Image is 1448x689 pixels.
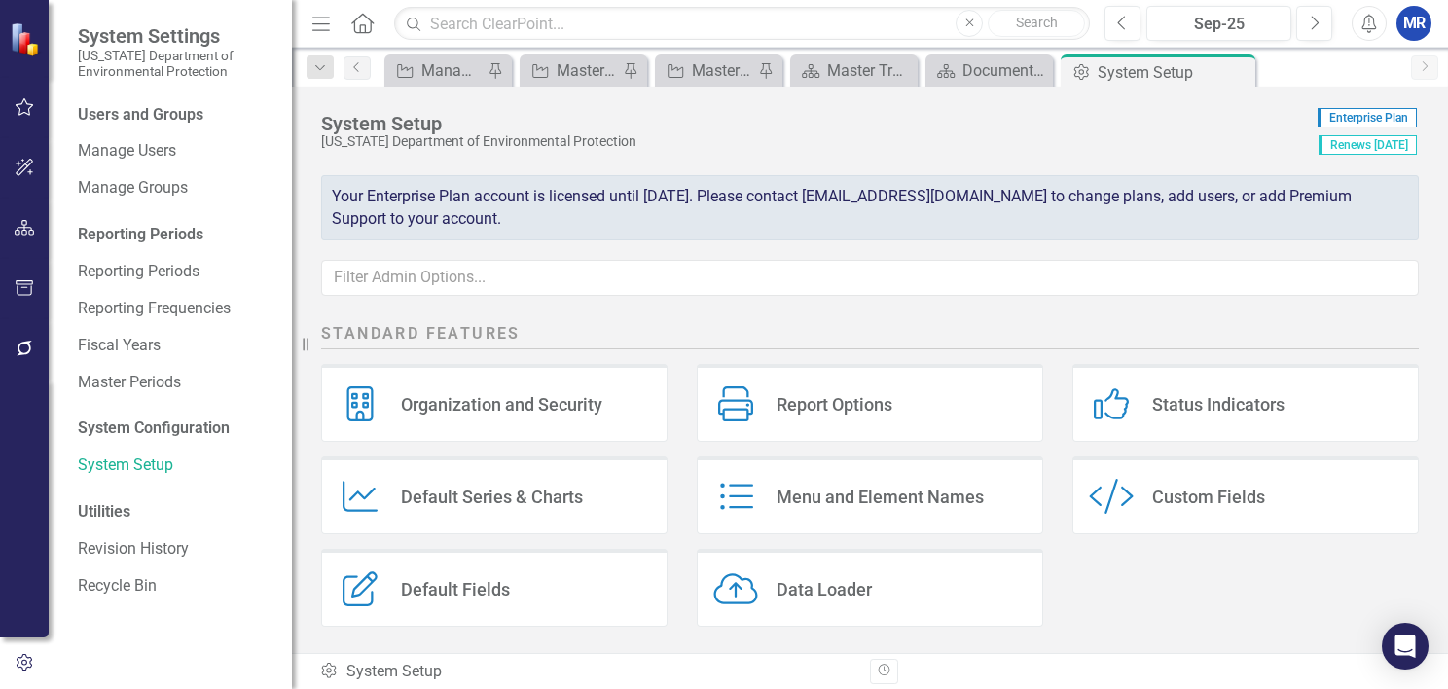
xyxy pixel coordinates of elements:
[78,48,272,80] small: [US_STATE] Department of Environmental Protection
[930,58,1048,83] a: Document Tracker
[401,578,510,600] div: Default Fields
[78,454,272,477] a: System Setup
[1382,623,1429,670] div: Open Intercom Messenger
[321,134,1308,149] div: [US_STATE] Department of Environmental Protection
[78,140,272,163] a: Manage Users
[421,58,483,83] div: Manage Elements
[78,261,272,283] a: Reporting Periods
[1396,6,1431,41] button: MR
[10,22,44,56] img: ClearPoint Strategy
[1146,6,1291,41] button: Sep-25
[78,372,272,394] a: Master Periods
[1152,486,1265,508] div: Custom Fields
[525,58,618,83] a: Master Tracker (External)
[1098,60,1250,85] div: System Setup
[389,58,483,83] a: Manage Elements
[78,224,272,246] div: Reporting Periods
[78,24,272,48] span: System Settings
[321,175,1419,241] div: Your Enterprise Plan account is licensed until [DATE]. Please contact [EMAIL_ADDRESS][DOMAIN_NAME...
[557,58,618,83] div: Master Tracker (External)
[321,323,1419,349] h2: Standard Features
[78,177,272,199] a: Manage Groups
[78,417,272,440] div: System Configuration
[777,393,892,416] div: Report Options
[78,104,272,127] div: Users and Groups
[394,7,1090,41] input: Search ClearPoint...
[78,538,272,561] a: Revision History
[1319,135,1417,155] span: Renews [DATE]
[777,578,872,600] div: Data Loader
[1318,108,1417,127] span: Enterprise Plan
[78,575,272,598] a: Recycle Bin
[78,298,272,320] a: Reporting Frequencies
[321,260,1419,296] input: Filter Admin Options...
[1153,13,1285,36] div: Sep-25
[401,393,602,416] div: Organization and Security
[321,113,1308,134] div: System Setup
[401,486,583,508] div: Default Series & Charts
[988,10,1085,37] button: Search
[78,501,272,524] div: Utilities
[777,486,984,508] div: Menu and Element Names
[962,58,1048,83] div: Document Tracker
[319,661,855,683] div: System Setup
[1152,393,1285,416] div: Status Indicators
[1016,15,1058,30] span: Search
[78,335,272,357] a: Fiscal Years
